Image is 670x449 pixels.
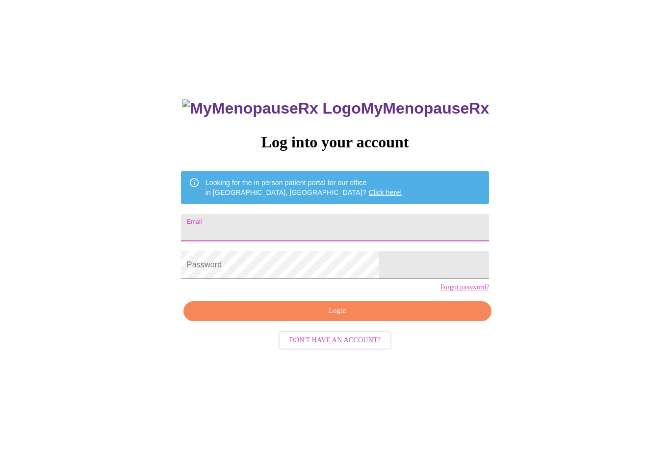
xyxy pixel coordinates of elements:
[182,99,361,118] img: MyMenopauseRx Logo
[183,301,491,321] button: Login
[206,174,402,201] div: Looking for the in person patient portal for our office in [GEOGRAPHIC_DATA], [GEOGRAPHIC_DATA]?
[276,335,394,344] a: Don't have an account?
[181,133,489,151] h3: Log into your account
[195,305,480,317] span: Login
[369,189,402,196] a: Click here!
[182,99,489,118] h3: MyMenopauseRx
[289,334,381,347] span: Don't have an account?
[279,331,392,350] button: Don't have an account?
[440,284,489,291] a: Forgot password?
